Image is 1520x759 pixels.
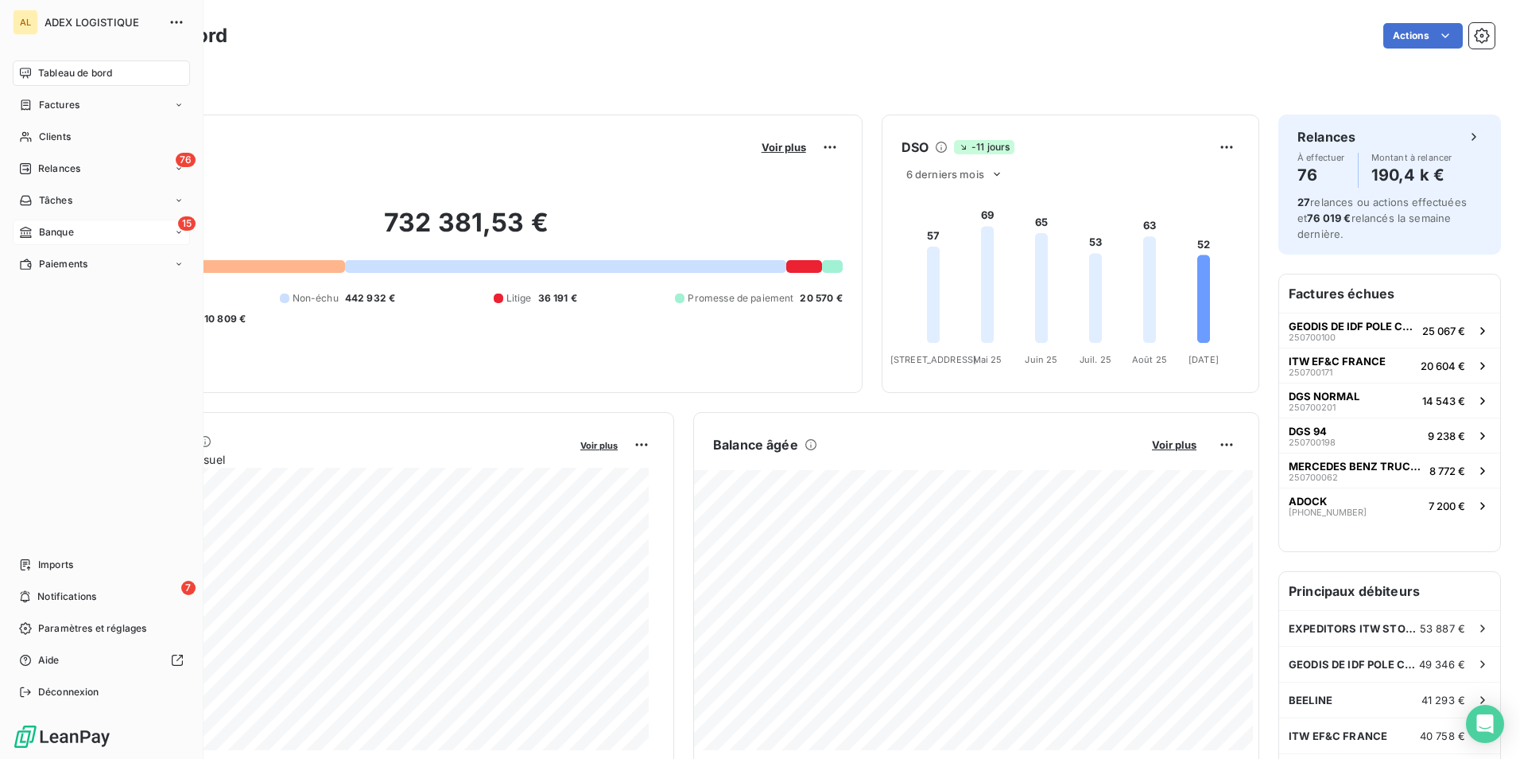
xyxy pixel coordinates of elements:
[1371,153,1452,162] span: Montant à relancer
[1080,354,1111,365] tspan: Juil. 25
[954,140,1014,154] span: -11 jours
[1289,694,1332,706] span: BEELINE
[1279,453,1500,488] button: MERCEDES BENZ TRUCKS [GEOGRAPHIC_DATA]2507000628 772 €
[345,291,395,306] span: 442 932 €
[972,354,1002,365] tspan: Mai 25
[90,207,843,255] h2: 732 381,53 €
[890,354,975,365] tspan: [STREET_ADDRESS]
[39,98,79,112] span: Factures
[1421,694,1465,706] span: 41 293 €
[1132,354,1167,365] tspan: Août 25
[38,66,112,80] span: Tableau de bord
[39,257,87,271] span: Paiements
[1307,212,1351,224] span: 76 019 €
[39,225,74,239] span: Banque
[1466,705,1504,743] div: Open Intercom Messenger
[38,653,60,668] span: Aide
[1289,368,1332,377] span: 250700171
[762,141,806,154] span: Voir plus
[906,168,984,181] span: 6 derniers mois
[1188,354,1219,365] tspan: [DATE]
[1422,325,1465,337] span: 25 067 €
[580,440,618,451] span: Voir plus
[800,291,842,306] span: 20 570 €
[1289,403,1336,412] span: 250700201
[1289,473,1338,482] span: 250700062
[176,153,196,167] span: 76
[1289,438,1336,447] span: 250700198
[1297,196,1467,240] span: relances ou actions effectuées et relancés la semaine dernière.
[13,10,38,35] div: AL
[1279,488,1500,523] button: ADOCK[PHONE_NUMBER]7 200 €
[1422,395,1465,407] span: 14 543 €
[1279,418,1500,453] button: DGS 942507001989 238 €
[538,291,577,306] span: 36 191 €
[1297,153,1345,162] span: À effectuer
[38,621,146,636] span: Paramètres et réglages
[1289,730,1387,742] span: ITW EF&C FRANCE
[38,162,80,176] span: Relances
[39,130,71,144] span: Clients
[39,193,72,208] span: Tâches
[1297,162,1345,188] h4: 76
[688,291,793,306] span: Promesse de paiement
[13,724,111,749] img: Logo LeanPay
[37,590,96,604] span: Notifications
[1429,465,1465,477] span: 8 772 €
[181,581,196,595] span: 7
[1419,658,1465,671] span: 49 346 €
[1279,274,1500,313] h6: Factures échues
[1279,572,1500,610] h6: Principaux débiteurs
[13,648,190,673] a: Aide
[1289,320,1416,333] span: GEODIS DE IDF POLE COURSES ET SPECIAL
[38,558,73,572] span: Imports
[1297,196,1310,208] span: 27
[1429,500,1465,512] span: 7 200 €
[1289,355,1386,368] span: ITW EF&C FRANCE
[1420,730,1465,742] span: 40 758 €
[293,291,339,306] span: Non-échu
[1289,658,1419,671] span: GEODIS DE IDF POLE COURSES ET SPECIAL
[1279,383,1500,418] button: DGS NORMAL25070020114 543 €
[1428,430,1465,442] span: 9 238 €
[1025,354,1057,365] tspan: Juin 25
[200,312,246,326] span: -10 809 €
[1383,23,1463,49] button: Actions
[178,216,196,231] span: 15
[506,291,532,306] span: Litige
[1279,313,1500,348] button: GEODIS DE IDF POLE COURSES ET SPECIAL25070010025 067 €
[1289,622,1420,635] span: EXPEDITORS ITW STOCKAGE
[1289,508,1367,517] span: [PHONE_NUMBER]
[45,16,159,29] span: ADEX LOGISTIQUE
[1289,333,1336,342] span: 250700100
[902,138,929,157] h6: DSO
[576,438,622,452] button: Voir plus
[1289,460,1423,473] span: MERCEDES BENZ TRUCKS [GEOGRAPHIC_DATA]
[1421,360,1465,372] span: 20 604 €
[1289,425,1327,438] span: DGS 94
[1279,348,1500,383] button: ITW EF&C FRANCE25070017120 604 €
[1289,495,1327,508] span: ADOCK
[1297,127,1355,146] h6: Relances
[1289,390,1359,403] span: DGS NORMAL
[1420,622,1465,635] span: 53 887 €
[1152,438,1196,451] span: Voir plus
[90,451,569,468] span: Chiffre d'affaires mensuel
[1371,162,1452,188] h4: 190,4 k €
[757,140,811,154] button: Voir plus
[713,435,798,454] h6: Balance âgée
[1147,438,1201,452] button: Voir plus
[38,685,99,699] span: Déconnexion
